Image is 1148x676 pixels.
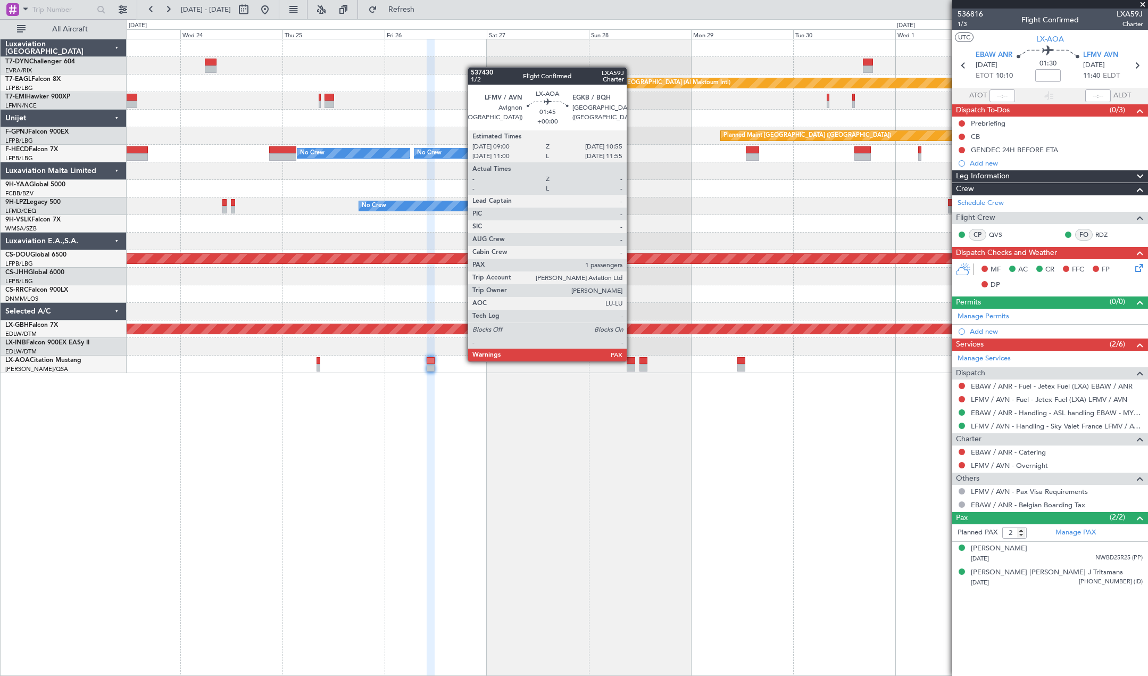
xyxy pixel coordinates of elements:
[417,145,442,161] div: No Crew
[5,340,89,346] a: LX-INBFalcon 900EX EASy II
[1036,34,1064,45] span: LX-AOA
[971,408,1143,417] a: EBAW / ANR - Handling - ASL handling EBAW - MYHANDLING
[1095,230,1119,240] a: RDZ
[1117,9,1143,20] span: LXA59J
[5,217,61,223] a: 9H-VSLKFalcon 7X
[379,6,424,13] span: Refresh
[1018,265,1028,275] span: AC
[970,159,1143,168] div: Add new
[1113,90,1131,101] span: ALDT
[955,32,974,42] button: UTC
[5,154,33,162] a: LFPB/LBG
[971,132,980,141] div: CB
[958,311,1009,322] a: Manage Permits
[971,487,1088,496] a: LFMV / AVN - Pax Visa Requirements
[1103,71,1120,81] span: ELDT
[5,94,26,100] span: T7-EMI
[1110,512,1125,523] span: (2/2)
[5,129,28,135] span: F-GPNJ
[793,29,895,39] div: Tue 30
[300,145,325,161] div: No Crew
[971,448,1046,457] a: EBAW / ANR - Catering
[1102,265,1110,275] span: FP
[956,170,1010,183] span: Leg Information
[971,382,1133,391] a: EBAW / ANR - Fuel - Jetex Fuel (LXA) EBAW / ANR
[958,353,1011,364] a: Manage Services
[5,182,65,188] a: 9H-YAAGlobal 5000
[5,357,81,364] a: LX-AOACitation Mustang
[1110,104,1125,116] span: (0/3)
[5,182,29,188] span: 9H-YAA
[5,287,68,293] a: CS-RRCFalcon 900LX
[1021,14,1079,26] div: Flight Confirmed
[1055,527,1096,538] a: Manage PAX
[5,340,26,346] span: LX-INB
[1083,71,1100,81] span: 11:40
[971,567,1123,578] div: [PERSON_NAME] [PERSON_NAME] J Tritsmans
[5,146,58,153] a: F-HECDFalcon 7X
[1045,265,1054,275] span: CR
[956,104,1010,117] span: Dispatch To-Dos
[5,146,29,153] span: F-HECD
[1110,339,1125,350] span: (2/6)
[971,543,1027,554] div: [PERSON_NAME]
[989,230,1013,240] a: QVS
[5,269,28,276] span: CS-JHH
[5,207,36,215] a: LFMD/CEQ
[5,269,64,276] a: CS-JHHGlobal 6000
[976,50,1012,61] span: EBAW ANR
[282,29,385,39] div: Thu 25
[956,367,985,380] span: Dispatch
[5,295,38,303] a: DNMM/LOS
[1110,296,1125,307] span: (0/0)
[28,26,112,33] span: All Aircraft
[181,5,231,14] span: [DATE] - [DATE]
[970,327,1143,336] div: Add new
[1072,265,1084,275] span: FFC
[971,145,1058,154] div: GENDEC 24H BEFORE ETA
[5,322,58,328] a: LX-GBHFalcon 7X
[956,433,981,446] span: Charter
[5,217,31,223] span: 9H-VSLK
[1095,554,1143,563] span: NWBD25R25 (PP)
[971,119,1005,128] div: Prebriefing
[971,500,1085,509] a: EBAW / ANR - Belgian Boarding Tax
[1039,59,1057,69] span: 01:30
[969,229,986,241] div: CP
[5,348,37,356] a: EDLW/DTM
[5,67,32,75] a: EVRA/RIX
[1083,50,1118,61] span: LFMV AVN
[5,225,37,233] a: WMSA/SZB
[956,183,974,195] span: Crew
[991,265,1001,275] span: MF
[991,280,1000,291] span: DP
[5,252,66,258] a: CS-DOUGlobal 6500
[976,60,997,71] span: [DATE]
[691,29,793,39] div: Mon 29
[592,75,730,91] div: Grounded [GEOGRAPHIC_DATA] (Al Maktoum Intl)
[958,527,997,538] label: Planned PAX
[362,198,386,214] div: No Crew
[5,252,30,258] span: CS-DOU
[5,357,30,364] span: LX-AOA
[956,512,968,524] span: Pax
[79,29,181,39] div: Tue 23
[897,21,915,30] div: [DATE]
[5,189,34,197] a: FCBB/BZV
[958,9,983,20] span: 536816
[129,21,147,30] div: [DATE]
[989,89,1015,102] input: --:--
[956,473,979,485] span: Others
[5,76,61,83] a: T7-EAGLFalcon 8X
[5,102,37,110] a: LFMN/NCE
[956,212,995,224] span: Flight Crew
[996,71,1013,81] span: 10:10
[5,287,28,293] span: CS-RRC
[5,199,27,205] span: 9H-LPZ
[971,395,1127,404] a: LFMV / AVN - Fuel - Jetex Fuel (LXA) LFMV / AVN
[958,20,983,29] span: 1/3
[723,128,891,144] div: Planned Maint [GEOGRAPHIC_DATA] ([GEOGRAPHIC_DATA])
[5,76,31,83] span: T7-EAGL
[956,339,984,351] span: Services
[971,422,1143,431] a: LFMV / AVN - Handling - Sky Valet France LFMV / AVN **MY HANDLING**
